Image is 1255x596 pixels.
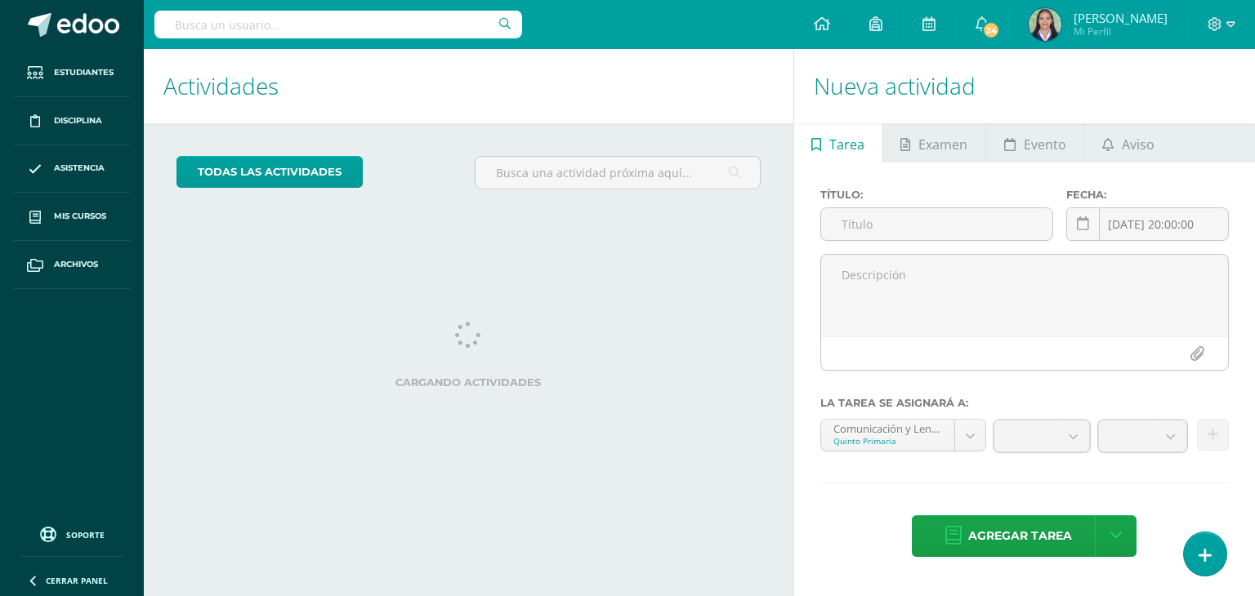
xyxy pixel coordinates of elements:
[20,523,124,545] a: Soporte
[54,162,105,175] span: Asistencia
[1066,189,1229,201] label: Fecha:
[883,123,985,162] a: Examen
[820,397,1229,409] label: La tarea se asignará a:
[833,435,943,447] div: Quinto Primaria
[176,156,363,188] a: todas las Actividades
[176,376,761,389] label: Cargando actividades
[986,123,1083,162] a: Evento
[1084,123,1172,162] a: Aviso
[982,21,1000,39] span: 24
[46,575,108,586] span: Cerrar panel
[54,258,98,271] span: Archivos
[820,189,1053,201] label: Título:
[1067,208,1228,240] input: Fecha de entrega
[829,125,864,164] span: Tarea
[13,241,131,289] a: Archivos
[821,208,1052,240] input: Título
[1074,10,1168,26] span: [PERSON_NAME]
[54,114,102,127] span: Disciplina
[163,49,774,123] h1: Actividades
[13,193,131,241] a: Mis cursos
[154,11,522,38] input: Busca un usuario...
[814,49,1235,123] h1: Nueva actividad
[918,125,967,164] span: Examen
[13,49,131,97] a: Estudiantes
[13,97,131,145] a: Disciplina
[1122,125,1155,164] span: Aviso
[794,123,882,162] a: Tarea
[1024,125,1066,164] span: Evento
[66,529,105,540] span: Soporte
[476,157,759,189] input: Busca una actividad próxima aquí...
[821,420,986,451] a: Comunicación y Lenguaje L1 'A'Quinto Primaria
[54,210,106,223] span: Mis cursos
[833,420,943,435] div: Comunicación y Lenguaje L1 'A'
[13,145,131,193] a: Asistencia
[1029,8,1061,41] img: 018c042a8e8dd272ac269bce2b175a24.png
[968,516,1072,556] span: Agregar tarea
[1074,24,1168,38] span: Mi Perfil
[54,66,114,79] span: Estudiantes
